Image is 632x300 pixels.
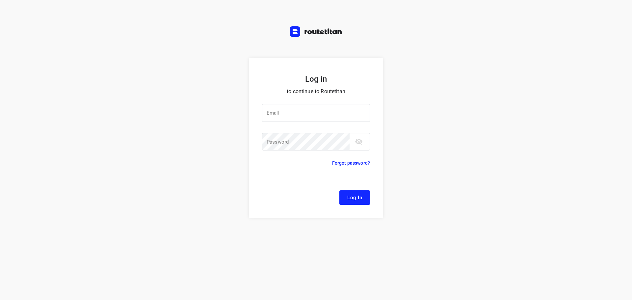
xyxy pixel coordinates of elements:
[347,193,362,202] span: Log In
[339,190,370,205] button: Log In
[262,74,370,84] h5: Log in
[262,87,370,96] p: to continue to Routetitan
[290,26,342,37] img: Routetitan
[332,159,370,167] p: Forgot password?
[352,135,365,148] button: toggle password visibility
